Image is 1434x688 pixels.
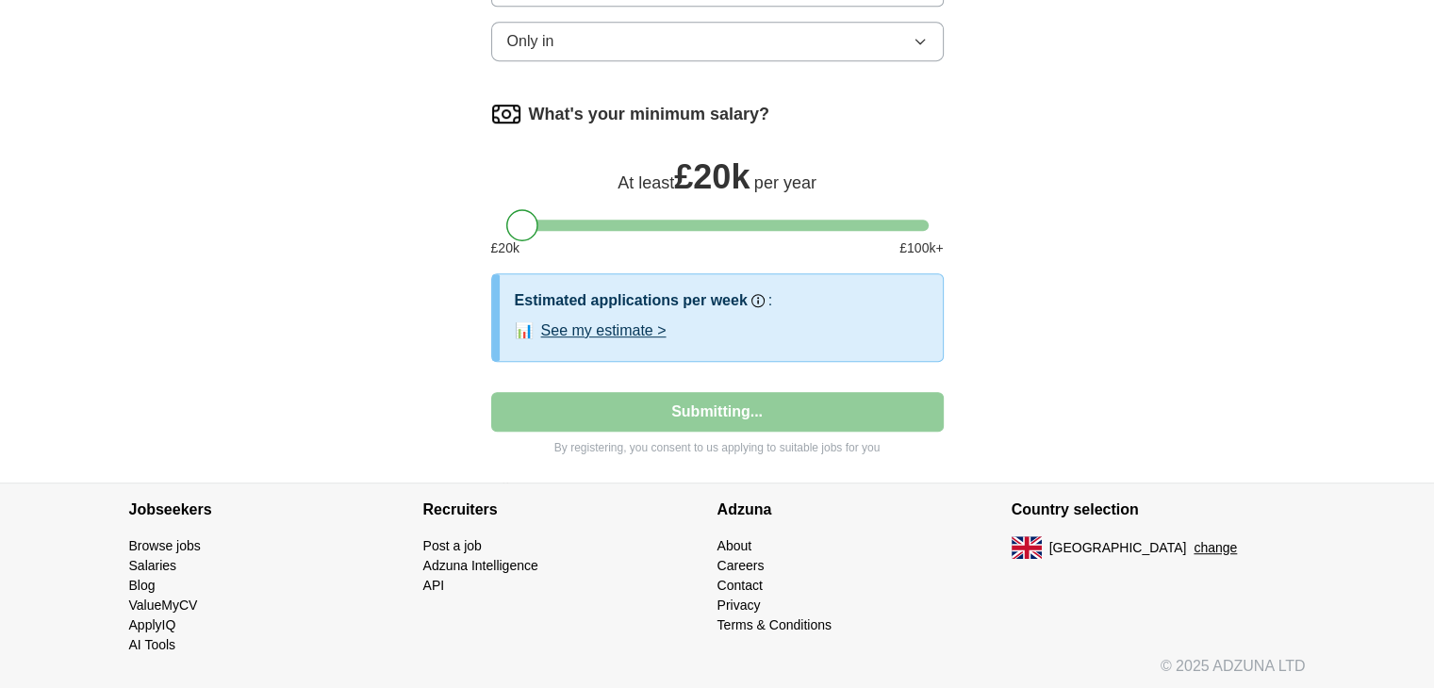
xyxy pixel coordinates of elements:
[717,598,761,613] a: Privacy
[423,538,482,553] a: Post a job
[129,598,198,613] a: ValueMyCV
[529,102,769,127] label: What's your minimum salary?
[423,578,445,593] a: API
[129,538,201,553] a: Browse jobs
[754,173,816,192] span: per year
[541,319,667,342] button: See my estimate >
[717,578,763,593] a: Contact
[491,22,944,61] button: Only in
[129,637,176,652] a: AI Tools
[768,289,772,312] h3: :
[491,439,944,456] p: By registering, you consent to us applying to suitable jobs for you
[1012,483,1306,536] h4: Country selection
[1049,538,1187,558] span: [GEOGRAPHIC_DATA]
[129,617,176,632] a: ApplyIQ
[1012,536,1042,559] img: UK flag
[515,319,534,342] span: 📊
[717,538,752,553] a: About
[515,289,748,312] h3: Estimated applications per week
[491,392,944,432] button: Submitting...
[1194,538,1237,558] button: change
[491,99,521,129] img: salary.png
[129,558,177,573] a: Salaries
[717,617,832,632] a: Terms & Conditions
[717,558,765,573] a: Careers
[423,558,538,573] a: Adzuna Intelligence
[674,157,750,196] span: £ 20k
[129,578,156,593] a: Blog
[618,173,674,192] span: At least
[507,30,554,53] span: Only in
[491,238,519,258] span: £ 20 k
